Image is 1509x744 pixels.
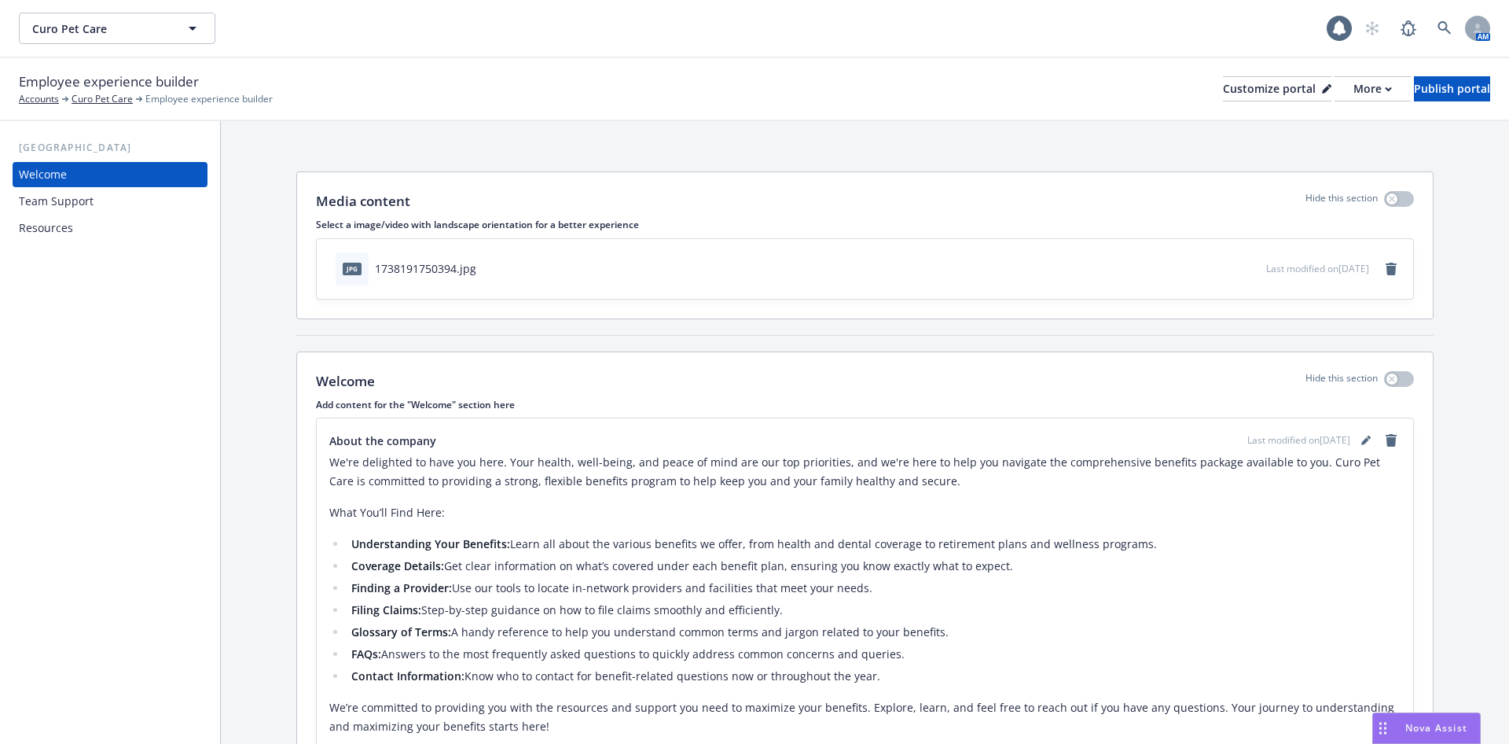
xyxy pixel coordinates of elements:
[1414,77,1490,101] div: Publish portal
[329,698,1401,736] p: We’re committed to providing you with the resources and support you need to maximize your benefit...
[1305,191,1378,212] p: Hide this section
[347,601,1401,620] li: Step-by-step guidance on how to file claims smoothly and efficiently.
[19,92,59,106] a: Accounts
[19,72,199,92] span: Employee experience builder
[316,371,375,392] p: Welcome
[316,398,1414,411] p: Add content for the "Welcome" section here
[1223,77,1331,101] div: Customize portal
[1247,433,1350,448] span: Last modified on [DATE]
[329,433,436,449] span: About the company
[1266,262,1369,275] span: Last modified on [DATE]
[13,215,207,241] a: Resources
[1414,76,1490,101] button: Publish portal
[347,667,1401,686] li: Know who to contact for benefit-related questions now or throughout the year.
[329,503,1401,522] p: What You’ll Find Here:
[72,92,133,106] a: Curo Pet Care
[351,558,444,573] strong: Coverage Details:
[351,624,451,639] strong: Glossary of Terms:
[13,189,207,214] a: Team Support
[13,140,207,156] div: [GEOGRAPHIC_DATA]
[1405,721,1467,735] span: Nova Assist
[351,668,464,683] strong: Contact Information:
[351,602,421,617] strong: Filing Claims:
[329,453,1401,491] p: We're delighted to have you here. Your health, well-being, and peace of mind are our top prioriti...
[1357,431,1375,450] a: editPencil
[1372,713,1481,744] button: Nova Assist
[32,20,168,37] span: Curo Pet Care
[19,215,73,241] div: Resources
[375,260,476,277] div: 1738191750394.jpg
[13,162,207,187] a: Welcome
[145,92,273,106] span: Employee experience builder
[347,645,1401,664] li: Answers to the most frequently asked questions to quickly address common concerns and queries.
[1221,260,1233,277] button: download file
[351,646,381,661] strong: FAQs:
[1305,371,1378,392] p: Hide this section
[1382,260,1401,278] a: remove
[316,218,1414,231] p: Select a image/video with landscape orientation for a better experience
[347,557,1401,576] li: Get clear information on what’s covered under each benefit plan, ensuring you know exactly what t...
[1429,13,1460,44] a: Search
[19,162,67,187] div: Welcome
[1223,76,1331,101] button: Customize portal
[347,579,1401,598] li: Use our tools to locate in-network providers and facilities that meet your needs.
[1373,713,1393,743] div: Drag to move
[347,535,1401,554] li: Learn all about the various benefits we offer, from health and dental coverage to retirement plan...
[351,536,510,551] strong: Understanding Your Benefits:
[1353,77,1392,101] div: More
[343,263,362,274] span: jpg
[347,623,1401,642] li: A handy reference to help you understand common terms and jargon related to your benefits.
[1246,260,1260,277] button: preview file
[1335,76,1411,101] button: More
[351,580,452,595] strong: Finding a Provider:
[19,13,215,44] button: Curo Pet Care
[316,191,410,212] p: Media content
[19,189,94,214] div: Team Support
[1382,431,1401,450] a: remove
[1357,13,1388,44] a: Start snowing
[1393,13,1424,44] a: Report a Bug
